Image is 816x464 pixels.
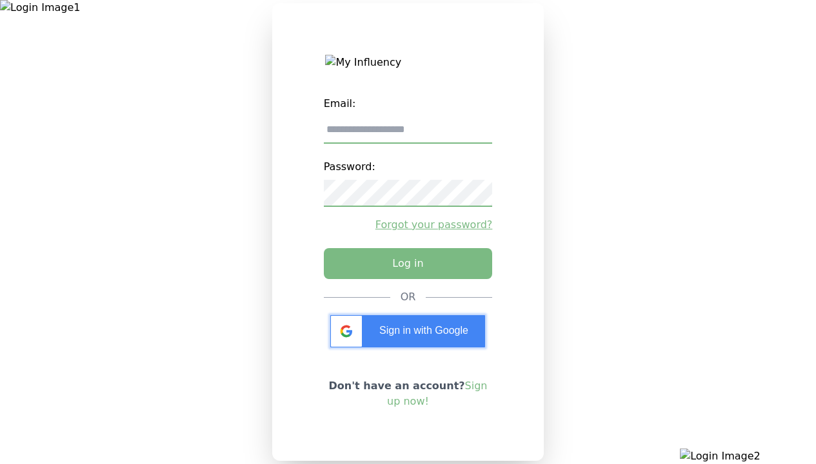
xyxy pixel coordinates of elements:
[324,91,493,117] label: Email:
[325,55,490,70] img: My Influency
[324,217,493,233] a: Forgot your password?
[324,248,493,279] button: Log in
[324,154,493,180] label: Password:
[680,449,816,464] img: Login Image2
[401,289,416,305] div: OR
[324,378,493,409] p: Don't have an account?
[379,325,468,336] span: Sign in with Google
[330,315,485,347] div: Sign in with Google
